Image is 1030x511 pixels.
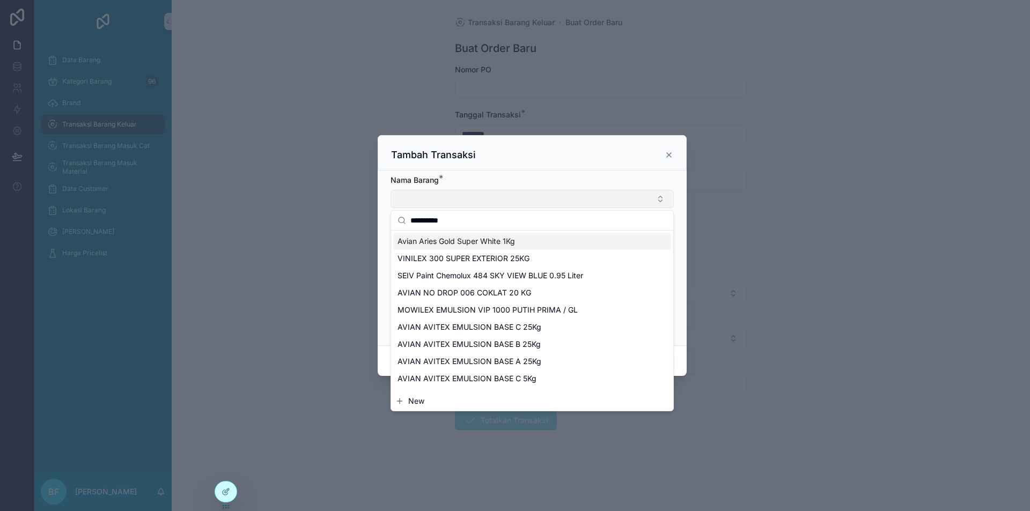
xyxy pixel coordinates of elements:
[398,270,583,281] span: SEIV Paint Chemolux 484 SKY VIEW BLUE 0.95 Liter
[398,373,536,384] span: AVIAN AVITEX EMULSION BASE C 5Kg
[391,190,674,208] button: Select Button
[408,396,424,406] span: New
[398,236,515,247] span: Avian Aries Gold Super White 1Kg
[398,322,541,332] span: AVIAN AVITEX EMULSION BASE C 25Kg
[395,396,669,406] button: New
[398,339,541,350] span: AVIAN AVITEX EMULSION BASE B 25Kg
[391,149,476,161] h3: Tambah Transaksi
[398,356,541,367] span: AVIAN AVITEX EMULSION BASE A 25Kg
[398,253,529,264] span: VINILEX 300 SUPER EXTERIOR 25KG
[398,287,531,298] span: AVIAN NO DROP 006 COKLAT 20 KG
[398,390,536,401] span: AVIAN AVITEX EMULSION BASE B 5Kg
[391,231,673,391] div: Suggestions
[398,305,578,315] span: MOWILEX EMULSION VIP 1000 PUTIH PRIMA / GL
[391,175,439,184] span: Nama Barang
